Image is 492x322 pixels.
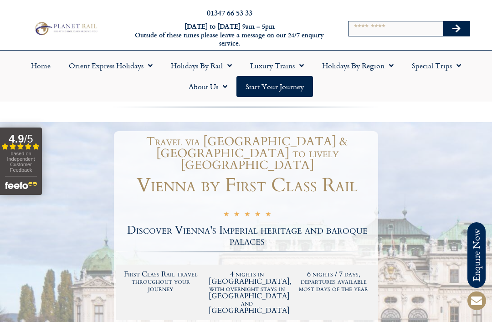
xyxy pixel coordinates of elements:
h1: Vienna by First Class Rail [116,176,378,195]
i: ★ [234,211,240,220]
i: ★ [244,211,250,220]
h1: Travel via [GEOGRAPHIC_DATA] & [GEOGRAPHIC_DATA] to lively [GEOGRAPHIC_DATA] [121,136,374,171]
a: Special Trips [403,55,470,76]
h2: Discover Vienna's Imperial heritage and baroque palaces [116,225,378,247]
i: ★ [265,211,271,220]
a: Home [22,55,60,76]
button: Search [443,21,470,36]
h2: 6 nights / 7 days, departures available most days of the year [295,271,372,292]
a: 01347 66 53 33 [207,7,252,18]
i: ★ [223,211,229,220]
a: About Us [179,76,236,97]
a: Start your Journey [236,76,313,97]
nav: Menu [5,55,487,97]
img: Planet Rail Train Holidays Logo [32,20,99,37]
a: Holidays by Region [313,55,403,76]
a: Luxury Trains [241,55,313,76]
div: 5/5 [223,210,271,220]
h2: 4 nights in [GEOGRAPHIC_DATA], with overnight stays in [GEOGRAPHIC_DATA] and [GEOGRAPHIC_DATA] [209,271,286,314]
a: Orient Express Holidays [60,55,162,76]
h6: [DATE] to [DATE] 9am – 5pm Outside of these times please leave a message on our 24/7 enquiry serv... [133,22,326,48]
i: ★ [255,211,261,220]
h2: First Class Rail travel throughout your journey [122,271,200,292]
a: Holidays by Rail [162,55,241,76]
